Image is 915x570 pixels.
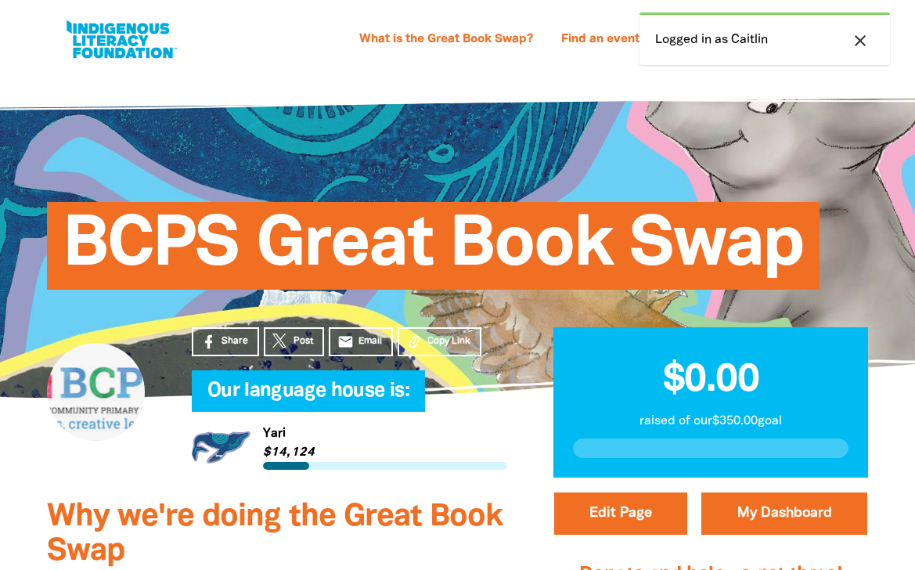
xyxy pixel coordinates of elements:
button: close [846,31,874,51]
a: What is the Great Book Swap? [350,27,542,52]
i: close [851,31,870,50]
span: Post [294,334,313,348]
h6: My Team [192,396,506,406]
button: Copy Link [398,327,481,356]
span: Why we're doing the Great Book Swap [47,503,503,566]
i: email [337,334,354,350]
p: raised of our $350.00 goal [573,412,848,431]
a: My Dashboard [701,492,867,535]
span: Email [358,334,382,348]
div: Logged in as Caitlin [639,13,890,65]
button: Edit Page [554,492,688,535]
span: Our language house is: [207,382,409,412]
a: Share [192,327,259,356]
a: Find an event [552,27,649,52]
a: emailEmail [329,327,393,356]
a: Post [264,327,324,356]
span: BCPS Great Book Swap [63,214,804,290]
span: Copy Link [427,334,470,348]
span: Share [222,334,248,348]
span: $0.00 [663,363,759,399]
